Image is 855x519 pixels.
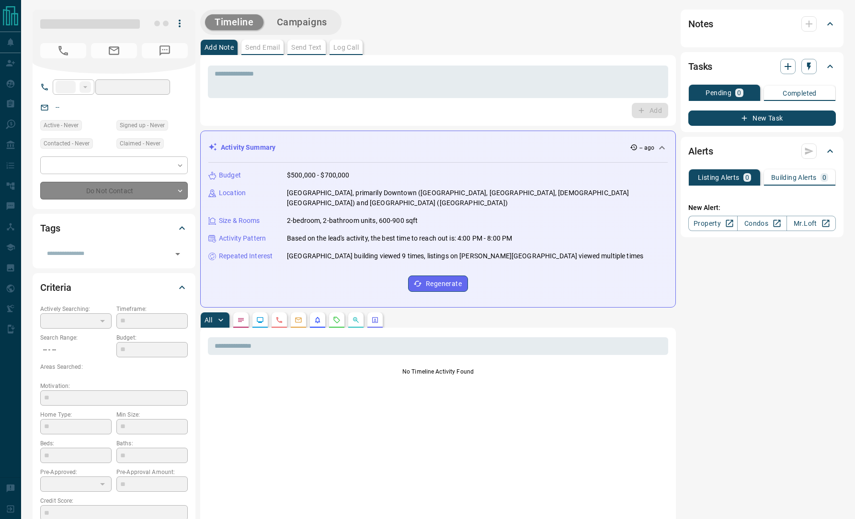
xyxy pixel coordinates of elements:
svg: Calls [275,316,283,324]
p: -- - -- [40,342,112,358]
span: Signed up - Never [120,121,165,130]
p: Activity Pattern [219,233,266,243]
button: Regenerate [408,276,468,292]
h2: Notes [688,16,713,32]
p: Building Alerts [771,174,817,181]
p: Areas Searched: [40,363,188,371]
p: 0 [822,174,826,181]
button: New Task [688,110,836,126]
p: Activity Summary [221,143,275,153]
a: Condos [737,216,787,231]
button: Campaigns [267,14,337,30]
p: Pre-Approved: [40,468,112,476]
svg: Requests [333,316,341,324]
span: No Number [142,43,188,58]
p: Pending [706,89,731,96]
span: No Email [91,43,137,58]
p: 0 [737,89,741,96]
p: Credit Score: [40,497,188,505]
p: Location [219,188,246,198]
h2: Tasks [688,59,712,74]
p: 2-bedroom, 2-bathroom units, 600-900 sqft [287,216,418,226]
p: 0 [745,174,749,181]
span: No Number [40,43,86,58]
span: Contacted - Never [44,139,90,148]
p: Actively Searching: [40,305,112,313]
p: -- ago [639,144,654,152]
p: Repeated Interest [219,251,273,261]
button: Timeline [205,14,263,30]
p: No Timeline Activity Found [208,367,668,376]
p: Size & Rooms [219,216,260,226]
p: Search Range: [40,333,112,342]
p: All [205,317,212,323]
p: Timeframe: [116,305,188,313]
div: Tasks [688,55,836,78]
svg: Lead Browsing Activity [256,316,264,324]
div: Activity Summary-- ago [208,139,668,156]
p: Min Size: [116,410,188,419]
svg: Agent Actions [371,316,379,324]
a: -- [56,103,59,111]
p: $500,000 - $700,000 [287,170,350,180]
p: Motivation: [40,382,188,390]
h2: Alerts [688,144,713,159]
div: Notes [688,12,836,35]
div: Alerts [688,140,836,163]
span: Claimed - Never [120,139,160,148]
p: Pre-Approval Amount: [116,468,188,476]
p: Budget: [116,333,188,342]
a: Mr.Loft [787,216,836,231]
div: Criteria [40,276,188,299]
svg: Notes [237,316,245,324]
svg: Opportunities [352,316,360,324]
div: Do Not Contact [40,182,188,199]
p: New Alert: [688,203,836,213]
p: Listing Alerts [698,174,740,181]
h2: Tags [40,221,60,236]
p: Beds: [40,439,112,448]
p: Baths: [116,439,188,448]
p: [GEOGRAPHIC_DATA] building viewed 9 times, listings on [PERSON_NAME][GEOGRAPHIC_DATA] viewed mult... [287,251,643,261]
p: Completed [783,90,817,97]
button: Open [171,247,184,261]
span: Active - Never [44,121,79,130]
svg: Emails [295,316,302,324]
a: Property [688,216,738,231]
p: Budget [219,170,241,180]
p: Add Note [205,44,234,51]
svg: Listing Alerts [314,316,321,324]
p: Based on the lead's activity, the best time to reach out is: 4:00 PM - 8:00 PM [287,233,512,243]
p: [GEOGRAPHIC_DATA], primarily Downtown ([GEOGRAPHIC_DATA], [GEOGRAPHIC_DATA], [DEMOGRAPHIC_DATA][G... [287,188,668,208]
h2: Criteria [40,280,71,295]
p: Home Type: [40,410,112,419]
div: Tags [40,217,188,240]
